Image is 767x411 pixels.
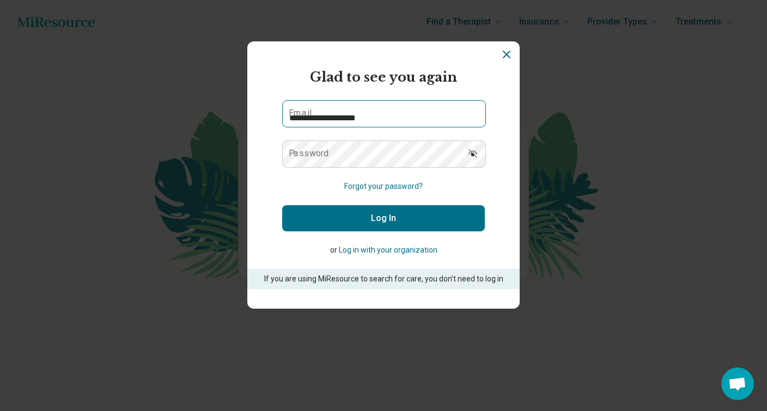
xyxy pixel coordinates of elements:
p: If you are using MiResource to search for care, you don’t need to log in [263,273,504,285]
button: Show password [461,140,485,167]
button: Dismiss [500,48,513,61]
button: Forgot your password? [344,181,423,192]
button: Log in with your organization [339,244,437,256]
section: Login Dialog [247,41,520,309]
label: Password [289,149,329,158]
p: or [282,244,485,256]
button: Log In [282,205,485,231]
h2: Glad to see you again [282,68,485,87]
label: Email [289,109,312,118]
